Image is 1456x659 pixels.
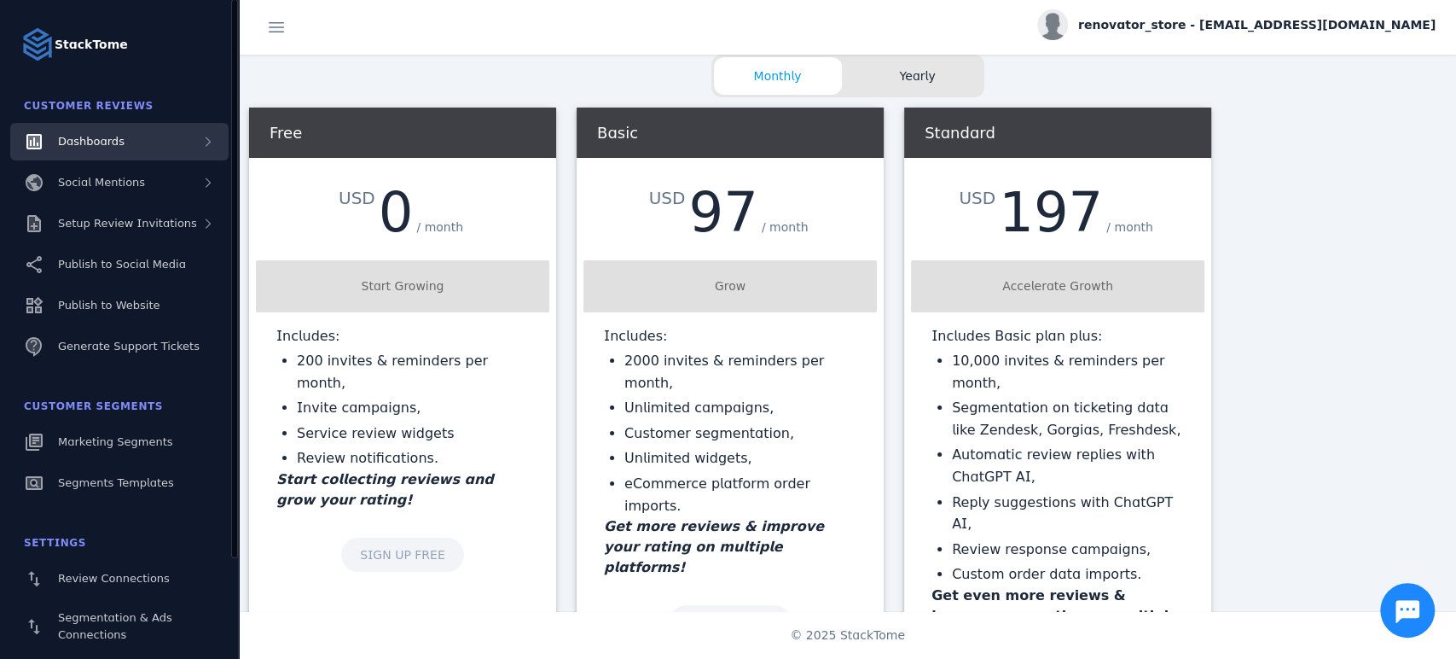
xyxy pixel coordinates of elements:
[24,100,154,112] span: Customer Reviews
[10,423,229,461] a: Marketing Segments
[714,67,842,85] span: Monthly
[58,340,200,353] span: Generate Support Tickets
[10,287,229,324] a: Publish to Website
[931,326,1184,347] p: Includes Basic plan plus:
[649,185,689,211] div: USD
[339,185,379,211] div: USD
[58,572,170,585] span: Review Connections
[10,328,229,365] a: Generate Support Tickets
[758,215,812,240] div: / month
[854,67,982,85] span: Yearly
[959,185,999,211] div: USD
[931,587,1178,644] strong: Get even more reviews & improve your rating on multiple platforms!
[263,277,542,295] div: Start Growing
[918,277,1198,295] div: Accelerate Growth
[55,36,128,54] strong: StackTome
[10,246,229,283] a: Publish to Social Media
[952,563,1184,586] li: Custom order data imports.
[24,400,163,412] span: Customer Segments
[58,476,174,489] span: Segments Templates
[24,537,86,549] span: Settings
[597,124,638,142] span: Basic
[1037,9,1436,40] button: renovator_store - [EMAIL_ADDRESS][DOMAIN_NAME]
[688,185,757,240] div: 97
[925,124,995,142] span: Standard
[604,326,856,347] p: Includes:
[58,611,172,641] span: Segmentation & Ads Connections
[297,397,529,419] li: Invite campaigns,
[58,258,186,271] span: Publish to Social Media
[624,447,856,469] li: Unlimited widgets,
[297,350,529,394] li: 200 invites & reminders per month,
[604,518,824,575] em: Get more reviews & improve your rating on multiple platforms!
[952,492,1184,535] li: Reply suggestions with ChatGPT AI,
[413,215,467,240] div: / month
[952,539,1184,561] li: Review response campaigns,
[20,27,55,61] img: Logo image
[58,299,160,312] span: Publish to Website
[379,185,414,240] div: 0
[590,277,870,295] div: Grow
[10,560,229,598] a: Review Connections
[952,397,1184,440] li: Segmentation on ticketing data like Zendesk, Gorgias, Freshdesk,
[624,473,856,516] li: eCommerce platform order imports.
[297,423,529,445] li: Service review widgets
[58,135,125,148] span: Dashboards
[10,601,229,652] a: Segmentation & Ads Connections
[952,444,1184,487] li: Automatic review replies with ChatGPT AI,
[624,350,856,394] li: 2000 invites & reminders per month,
[270,124,302,142] span: Free
[58,217,197,230] span: Setup Review Invitations
[624,423,856,445] li: Customer segmentation,
[624,397,856,419] li: Unlimited campaigns,
[58,176,145,189] span: Social Mentions
[58,435,172,448] span: Marketing Segments
[276,326,529,347] p: Includes:
[10,464,229,502] a: Segments Templates
[297,447,529,469] li: Review notifications.
[1103,215,1157,240] div: / month
[790,627,905,644] span: © 2025 StackTome
[1037,9,1068,40] img: profile.jpg
[999,185,1103,240] div: 197
[276,471,494,508] em: Start collecting reviews and grow your rating!
[952,350,1184,394] li: 10,000 invites & reminders per month,
[1078,16,1436,34] span: renovator_store - [EMAIL_ADDRESS][DOMAIN_NAME]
